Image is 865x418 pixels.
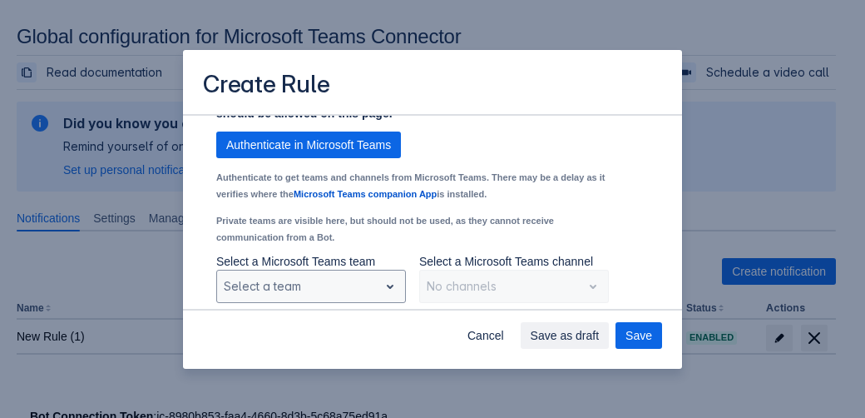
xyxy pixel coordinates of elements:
[467,322,504,349] span: Cancel
[203,70,330,102] h3: Create Rule
[531,322,600,349] span: Save as draft
[216,172,605,199] small: Authenticate to get teams and channels from Microsoft Teams. There may be a delay as it verifies ...
[625,322,652,349] span: Save
[615,322,662,349] button: Save
[216,216,554,242] small: Private teams are visible here, but should not be used, as they cannot receive communication from...
[521,322,610,349] button: Save as draft
[380,276,400,296] span: open
[226,132,391,158] span: Authenticate in Microsoft Teams
[216,132,401,158] button: Authenticate in Microsoft Teams
[294,189,437,199] a: Microsoft Teams companion App
[216,253,406,270] p: Select a Microsoft Teams team
[183,114,682,311] div: Scrollable content
[457,322,514,349] button: Cancel
[419,253,609,270] p: Select a Microsoft Teams channel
